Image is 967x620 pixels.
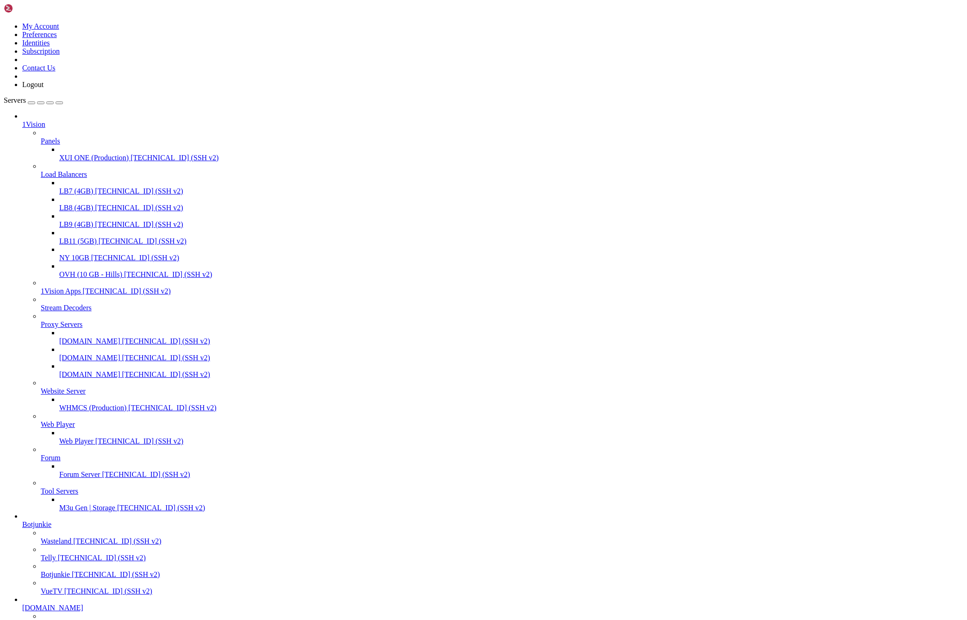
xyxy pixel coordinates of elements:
[41,162,963,279] li: Load Balancers
[41,287,963,295] a: 1Vision Apps [TECHNICAL_ID] (SSH v2)
[59,395,963,412] li: WHMCS (Production) [TECHNICAL_ID] (SSH v2)
[22,604,83,612] span: [DOMAIN_NAME]
[41,579,963,595] li: VueTV [TECHNICAL_ID] (SSH v2)
[59,370,120,378] span: [DOMAIN_NAME]
[41,479,963,512] li: Tool Servers
[59,437,94,445] span: Web Player
[41,379,963,412] li: Website Server
[59,187,963,195] a: LB7 (4GB) [TECHNICAL_ID] (SSH v2)
[59,154,129,162] span: XUI ONE (Production)
[58,554,146,562] span: [TECHNICAL_ID] (SSH v2)
[22,604,963,612] a: [DOMAIN_NAME]
[41,320,963,329] a: Proxy Servers
[59,237,97,245] span: LB11 (5GB)
[22,64,56,72] a: Contact Us
[41,554,56,562] span: Telly
[59,204,93,212] span: LB8 (4GB)
[41,137,963,145] a: Panels
[102,470,190,478] span: [TECHNICAL_ID] (SSH v2)
[95,220,183,228] span: [TECHNICAL_ID] (SSH v2)
[59,495,963,512] li: M3u Gen | Storage [TECHNICAL_ID] (SSH v2)
[95,437,183,445] span: [TECHNICAL_ID] (SSH v2)
[41,537,963,545] a: Wasteland [TECHNICAL_ID] (SSH v2)
[41,295,963,312] li: Stream Decoders
[22,22,59,30] a: My Account
[59,362,963,379] li: [DOMAIN_NAME] [TECHNICAL_ID] (SSH v2)
[22,112,963,512] li: 1Vision
[59,195,963,212] li: LB8 (4GB) [TECHNICAL_ID] (SSH v2)
[41,387,86,395] span: Website Server
[41,137,60,145] span: Panels
[59,220,963,229] a: LB9 (4GB) [TECHNICAL_ID] (SSH v2)
[59,437,963,445] a: Web Player [TECHNICAL_ID] (SSH v2)
[72,570,160,578] span: [TECHNICAL_ID] (SSH v2)
[59,329,963,345] li: [DOMAIN_NAME] [TECHNICAL_ID] (SSH v2)
[59,429,963,445] li: Web Player [TECHNICAL_ID] (SSH v2)
[59,154,963,162] a: XUI ONE (Production) [TECHNICAL_ID] (SSH v2)
[59,354,963,362] a: [DOMAIN_NAME] [TECHNICAL_ID] (SSH v2)
[22,520,51,528] span: Botjunkie
[95,187,183,195] span: [TECHNICAL_ID] (SSH v2)
[22,120,963,129] a: 1Vision
[73,537,161,545] span: [TECHNICAL_ID] (SSH v2)
[59,254,89,262] span: NY 10GB
[59,179,963,195] li: LB7 (4GB) [TECHNICAL_ID] (SSH v2)
[22,512,963,595] li: Botjunkie
[4,96,26,104] span: Servers
[22,520,963,529] a: Botjunkie
[59,145,963,162] li: XUI ONE (Production) [TECHNICAL_ID] (SSH v2)
[95,204,183,212] span: [TECHNICAL_ID] (SSH v2)
[41,320,82,328] span: Proxy Servers
[41,545,963,562] li: Telly [TECHNICAL_ID] (SSH v2)
[122,354,210,362] span: [TECHNICAL_ID] (SSH v2)
[124,270,212,278] span: [TECHNICAL_ID] (SSH v2)
[59,504,115,512] span: M3u Gen | Storage
[59,220,93,228] span: LB9 (4GB)
[59,404,963,412] a: WHMCS (Production) [TECHNICAL_ID] (SSH v2)
[128,404,216,412] span: [TECHNICAL_ID] (SSH v2)
[41,570,963,579] a: Botjunkie [TECHNICAL_ID] (SSH v2)
[41,529,963,545] li: Wasteland [TECHNICAL_ID] (SSH v2)
[64,587,152,595] span: [TECHNICAL_ID] (SSH v2)
[59,462,963,479] li: Forum Server [TECHNICAL_ID] (SSH v2)
[59,470,963,479] a: Forum Server [TECHNICAL_ID] (SSH v2)
[41,445,963,479] li: Forum
[59,229,963,245] li: LB11 (5GB) [TECHNICAL_ID] (SSH v2)
[91,254,179,262] span: [TECHNICAL_ID] (SSH v2)
[41,129,963,162] li: Panels
[117,504,205,512] span: [TECHNICAL_ID] (SSH v2)
[41,562,963,579] li: Botjunkie [TECHNICAL_ID] (SSH v2)
[59,470,100,478] span: Forum Server
[41,454,61,462] span: Forum
[59,337,120,345] span: [DOMAIN_NAME]
[41,304,963,312] a: Stream Decoders
[41,420,75,428] span: Web Player
[41,587,963,595] a: VueTV [TECHNICAL_ID] (SSH v2)
[59,187,93,195] span: LB7 (4GB)
[41,287,81,295] span: 1Vision Apps
[122,370,210,378] span: [TECHNICAL_ID] (SSH v2)
[59,337,963,345] a: [DOMAIN_NAME] [TECHNICAL_ID] (SSH v2)
[41,487,78,495] span: Tool Servers
[41,312,963,379] li: Proxy Servers
[59,237,963,245] a: LB11 (5GB) [TECHNICAL_ID] (SSH v2)
[41,537,71,545] span: Wasteland
[83,287,171,295] span: [TECHNICAL_ID] (SSH v2)
[22,47,60,55] a: Subscription
[41,454,963,462] a: Forum
[41,420,963,429] a: Web Player
[122,337,210,345] span: [TECHNICAL_ID] (SSH v2)
[41,387,963,395] a: Website Server
[41,570,70,578] span: Botjunkie
[4,96,63,104] a: Servers
[22,81,44,88] a: Logout
[59,245,963,262] li: NY 10GB [TECHNICAL_ID] (SSH v2)
[41,279,963,295] li: 1Vision Apps [TECHNICAL_ID] (SSH v2)
[59,354,120,362] span: [DOMAIN_NAME]
[59,270,963,279] a: OVH (10 GB - Hills) [TECHNICAL_ID] (SSH v2)
[41,170,87,178] span: Load Balancers
[131,154,218,162] span: [TECHNICAL_ID] (SSH v2)
[41,554,963,562] a: Telly [TECHNICAL_ID] (SSH v2)
[59,370,963,379] a: [DOMAIN_NAME] [TECHNICAL_ID] (SSH v2)
[59,270,122,278] span: OVH (10 GB - Hills)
